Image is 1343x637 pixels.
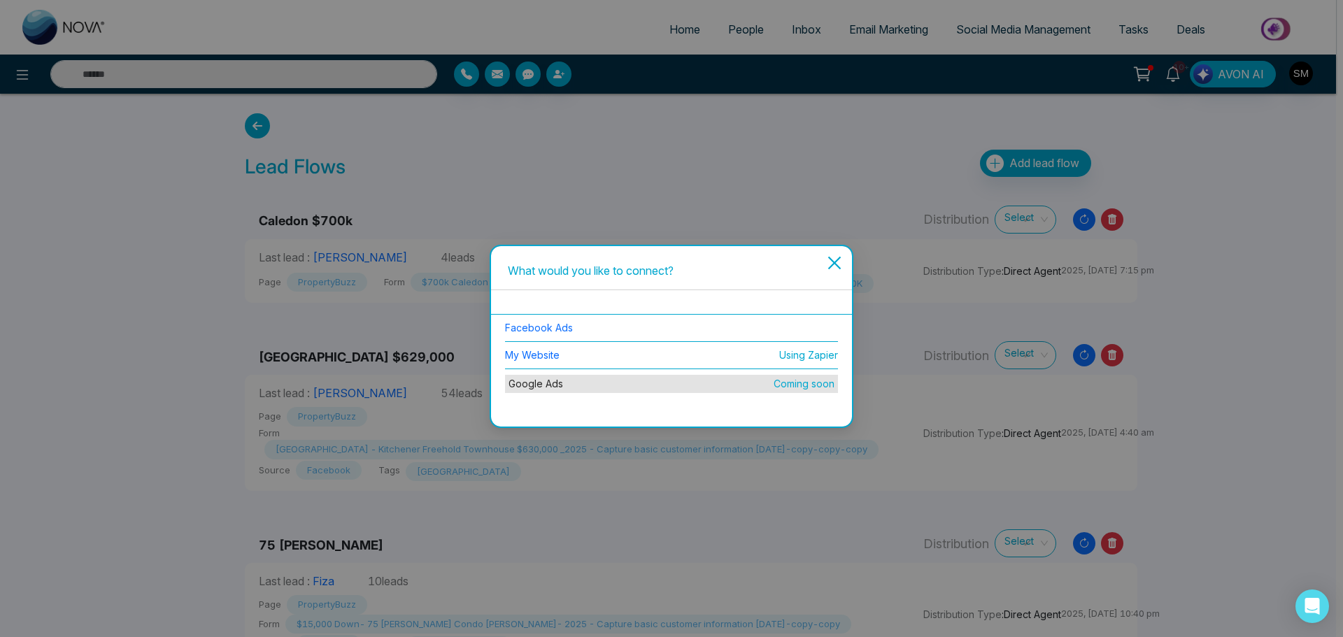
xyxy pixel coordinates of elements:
[816,246,852,295] button: Close
[505,322,573,334] a: Facebook Ads
[779,348,838,363] span: Using Zapier
[508,263,835,278] div: What would you like to connect?
[826,255,843,271] span: close
[505,349,560,361] a: My Website
[1295,589,1329,623] div: Open Intercom Messenger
